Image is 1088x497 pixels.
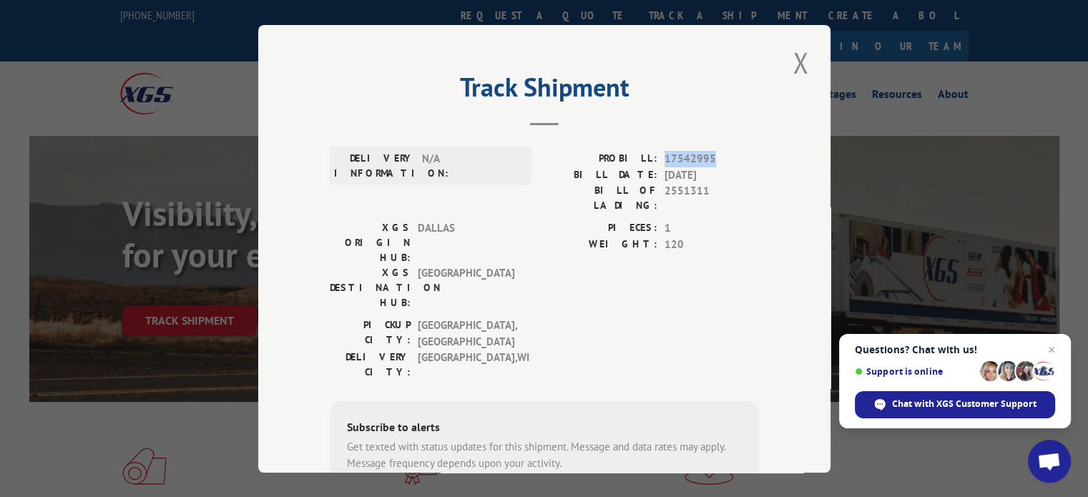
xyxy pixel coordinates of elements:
span: Chat with XGS Customer Support [892,398,1036,410]
span: N/A [422,151,519,181]
span: [GEOGRAPHIC_DATA] , [GEOGRAPHIC_DATA] [418,318,514,350]
span: 1 [665,220,759,237]
label: XGS ORIGIN HUB: [330,220,411,265]
label: PICKUP CITY: [330,318,411,350]
span: Support is online [855,366,975,377]
span: 17542995 [665,151,759,167]
label: PROBILL: [544,151,657,167]
span: [DATE] [665,167,759,183]
label: BILL DATE: [544,167,657,183]
label: DELIVERY INFORMATION: [334,151,415,181]
span: [GEOGRAPHIC_DATA] , WI [418,350,514,380]
div: Get texted with status updates for this shipment. Message and data rates may apply. Message frequ... [347,439,742,471]
label: DELIVERY CITY: [330,350,411,380]
label: WEIGHT: [544,236,657,252]
span: [GEOGRAPHIC_DATA] [418,265,514,310]
label: PIECES: [544,220,657,237]
a: Open chat [1028,440,1071,483]
span: Questions? Chat with us! [855,344,1055,355]
div: Subscribe to alerts [347,418,742,439]
label: BILL OF LADING: [544,183,657,213]
span: Chat with XGS Customer Support [855,391,1055,418]
label: XGS DESTINATION HUB: [330,265,411,310]
span: 2551311 [665,183,759,213]
h2: Track Shipment [330,77,759,104]
span: DALLAS [418,220,514,265]
span: 120 [665,236,759,252]
button: Close modal [788,43,813,82]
